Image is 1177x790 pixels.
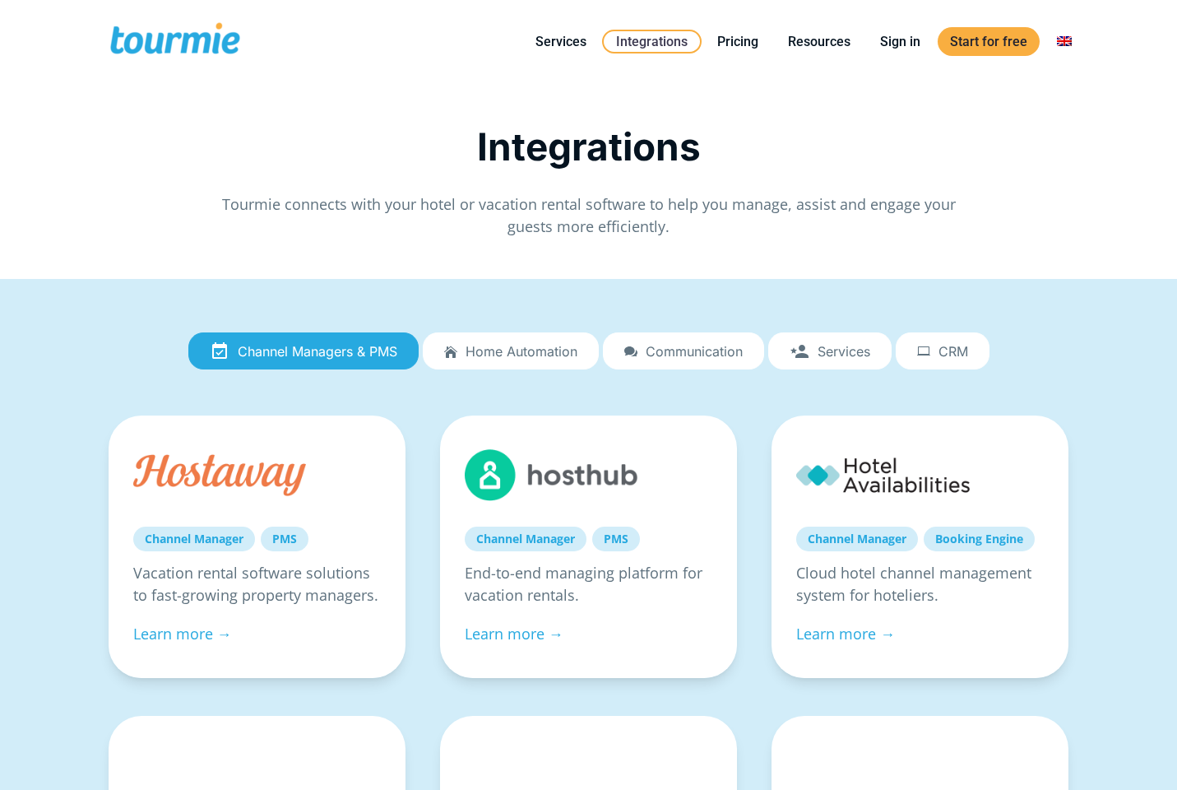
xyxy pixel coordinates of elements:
[705,31,771,52] a: Pricing
[818,344,870,359] span: Services
[466,344,577,359] span: Home automation
[423,332,599,370] a: Home automation
[924,527,1035,551] a: Booking Engine
[222,194,956,236] span: Tourmie connects with your hotel or vacation rental software to help you manage, assist and engag...
[261,527,308,551] a: PMS
[796,624,895,644] a: Learn more →
[868,31,933,52] a: Sign in
[768,332,892,370] a: Services
[465,527,586,551] a: Channel Manager
[776,31,863,52] a: Resources
[796,527,918,551] a: Channel Manager
[646,344,743,359] span: Communication
[465,562,712,606] p: End-to-end managing platform for vacation rentals.
[238,344,397,359] span: Channel Managers & PMS
[603,332,764,370] a: Communication
[477,123,701,170] span: Integrations
[133,624,232,644] a: Learn more →
[896,332,989,370] a: CRM
[938,344,968,359] span: CRM
[602,30,702,53] a: Integrations
[188,332,419,370] a: Channel Managers & PMS
[465,624,563,644] a: Learn more →
[523,31,599,52] a: Services
[938,27,1040,56] a: Start for free
[796,562,1044,606] p: Cloud hotel channel management system for hoteliers.
[592,527,640,551] a: PMS
[133,562,381,606] p: Vacation rental software solutions to fast-growing property managers.
[133,527,255,551] a: Channel Manager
